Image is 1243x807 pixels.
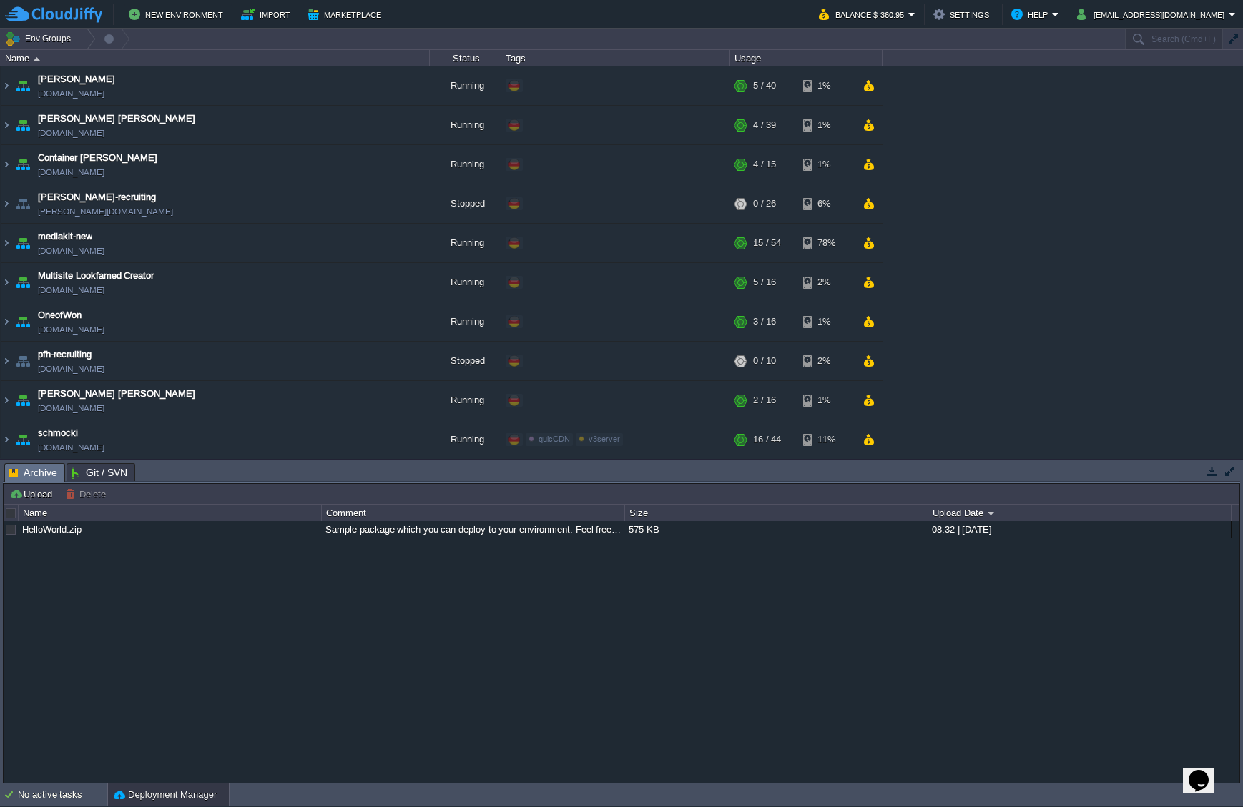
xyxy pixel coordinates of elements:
[803,302,850,341] div: 1%
[803,263,850,302] div: 2%
[1,106,12,144] img: AMDAwAAAACH5BAEAAAAALAAAAAABAAEAAAICRAEAOw==
[1077,6,1229,23] button: [EMAIL_ADDRESS][DOMAIN_NAME]
[430,381,501,420] div: Running
[38,190,156,204] span: [PERSON_NAME]-recruiting
[430,342,501,380] div: Stopped
[5,6,102,24] img: CloudJiffy
[803,66,850,105] div: 1%
[13,342,33,380] img: AMDAwAAAACH5BAEAAAAALAAAAAABAAEAAAICRAEAOw==
[18,783,107,806] div: No active tasks
[38,308,82,322] a: OneofWon
[13,302,33,341] img: AMDAwAAAACH5BAEAAAAALAAAAAABAAEAAAICRAEAOw==
[38,401,104,415] a: [DOMAIN_NAME]
[819,6,908,23] button: Balance $-360.95
[430,184,501,223] div: Stopped
[38,165,104,179] a: [DOMAIN_NAME]
[38,387,195,401] a: [PERSON_NAME] [PERSON_NAME]
[803,106,850,144] div: 1%
[38,72,115,86] a: [PERSON_NAME]
[1,420,12,459] img: AMDAwAAAACH5BAEAAAAALAAAAAABAAEAAAICRAEAOw==
[625,521,927,538] div: 575 KB
[753,184,776,223] div: 0 / 26
[241,6,295,23] button: Import
[753,381,776,420] div: 2 / 16
[753,342,776,380] div: 0 / 10
[13,106,33,144] img: AMDAwAAAACH5BAEAAAAALAAAAAABAAEAAAICRAEAOw==
[38,440,104,455] a: [DOMAIN_NAME]
[38,426,78,440] a: schmocki
[13,184,33,223] img: AMDAwAAAACH5BAEAAAAALAAAAAABAAEAAAICRAEAOw==
[34,57,40,61] img: AMDAwAAAACH5BAEAAAAALAAAAAABAAEAAAICRAEAOw==
[1,342,12,380] img: AMDAwAAAACH5BAEAAAAALAAAAAABAAEAAAICRAEAOw==
[430,302,501,341] div: Running
[731,50,882,66] div: Usage
[13,224,33,262] img: AMDAwAAAACH5BAEAAAAALAAAAAABAAEAAAICRAEAOw==
[38,244,104,258] span: [DOMAIN_NAME]
[323,505,624,521] div: Comment
[928,521,1230,538] div: 08:32 | [DATE]
[1,263,12,302] img: AMDAwAAAACH5BAEAAAAALAAAAAABAAEAAAICRAEAOw==
[539,435,570,443] span: quicCDN
[1,302,12,341] img: AMDAwAAAACH5BAEAAAAALAAAAAABAAEAAAICRAEAOw==
[430,224,501,262] div: Running
[38,322,104,337] a: [DOMAIN_NAME]
[929,505,1231,521] div: Upload Date
[9,487,56,500] button: Upload
[753,302,776,341] div: 3 / 16
[933,6,993,23] button: Settings
[129,6,227,23] button: New Environment
[13,145,33,184] img: AMDAwAAAACH5BAEAAAAALAAAAAABAAEAAAICRAEAOw==
[38,362,104,376] a: [DOMAIN_NAME]
[430,263,501,302] div: Running
[1,50,429,66] div: Name
[38,86,104,101] a: [DOMAIN_NAME]
[1,184,12,223] img: AMDAwAAAACH5BAEAAAAALAAAAAABAAEAAAICRAEAOw==
[803,381,850,420] div: 1%
[38,269,154,283] a: Multisite Lookfamed Creator
[1,381,12,420] img: AMDAwAAAACH5BAEAAAAALAAAAAABAAEAAAICRAEAOw==
[13,263,33,302] img: AMDAwAAAACH5BAEAAAAALAAAAAABAAEAAAICRAEAOw==
[322,521,624,538] div: Sample package which you can deploy to your environment. Feel free to delete and upload a package...
[5,29,76,49] button: Env Groups
[13,381,33,420] img: AMDAwAAAACH5BAEAAAAALAAAAAABAAEAAAICRAEAOw==
[13,66,33,105] img: AMDAwAAAACH5BAEAAAAALAAAAAABAAEAAAICRAEAOw==
[308,6,385,23] button: Marketplace
[1,66,12,105] img: AMDAwAAAACH5BAEAAAAALAAAAAABAAEAAAICRAEAOw==
[753,106,776,144] div: 4 / 39
[38,204,173,219] a: [PERSON_NAME][DOMAIN_NAME]
[589,435,620,443] span: v3server
[38,112,195,126] a: [PERSON_NAME] [PERSON_NAME]
[430,145,501,184] div: Running
[38,151,157,165] a: Container [PERSON_NAME]
[803,145,850,184] div: 1%
[19,505,321,521] div: Name
[65,487,110,500] button: Delete
[22,524,82,535] a: HelloWorld.zip
[430,106,501,144] div: Running
[803,420,850,459] div: 11%
[72,464,127,481] span: Git / SVN
[38,347,92,362] a: pfh-recruiting
[753,66,776,105] div: 5 / 40
[1,145,12,184] img: AMDAwAAAACH5BAEAAAAALAAAAAABAAEAAAICRAEAOw==
[1011,6,1052,23] button: Help
[1183,750,1229,793] iframe: chat widget
[803,342,850,380] div: 2%
[38,229,92,244] a: mediakit-new
[430,420,501,459] div: Running
[431,50,501,66] div: Status
[502,50,729,66] div: Tags
[38,283,104,297] a: [DOMAIN_NAME]
[803,224,850,262] div: 78%
[753,263,776,302] div: 5 / 16
[9,464,57,482] span: Archive
[803,184,850,223] div: 6%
